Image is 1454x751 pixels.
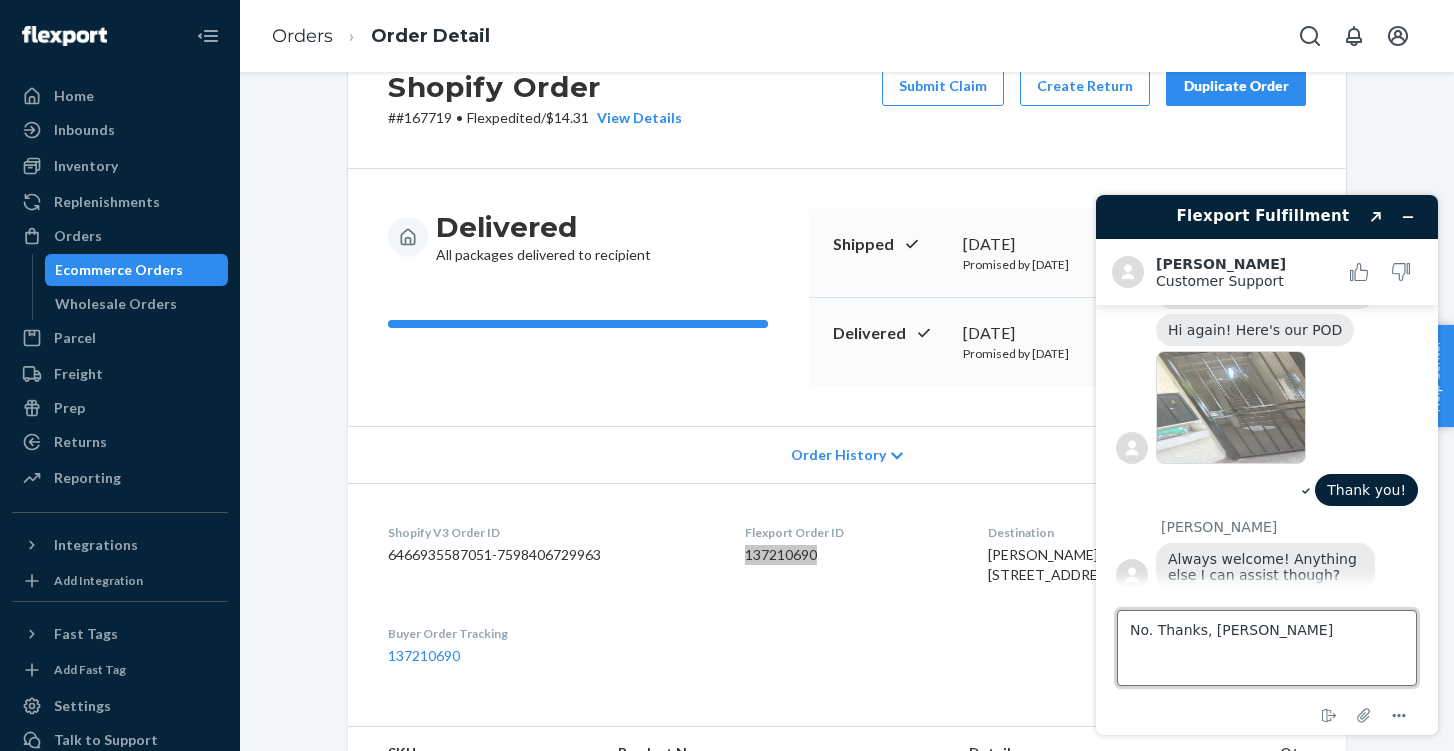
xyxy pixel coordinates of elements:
span: Chat [47,14,88,32]
a: Orders [12,220,228,252]
a: Replenishments [12,186,228,218]
button: Close Navigation [188,16,228,56]
div: Add Fast Tag [54,661,126,678]
span: Flexpedited [467,109,541,126]
div: Duplicate Order [1183,76,1289,96]
a: Home [12,80,228,112]
button: Open notifications [1334,16,1374,56]
div: Returns [54,432,107,452]
span: Order History [791,445,886,465]
div: Add Integration [54,572,143,589]
a: Reporting [12,462,228,494]
button: Duplicate Order [1166,66,1306,106]
button: Open account menu [1378,16,1418,56]
a: Prep [12,392,228,424]
a: Ecommerce Orders [45,254,229,286]
a: Inventory [12,150,228,182]
div: Home [54,86,94,106]
dd: 137210690 [745,545,956,565]
button: Submit Claim [882,66,1004,106]
p: Shipped [833,233,947,256]
a: 137210690 [388,647,460,664]
div: Inbounds [54,120,115,140]
a: Inbounds [12,114,228,146]
p: Promised by [DATE] [963,256,1152,273]
div: Fast Tags [54,624,118,644]
div: Talk to Support [54,730,158,750]
img: Flexport logo [22,26,107,46]
a: Wholesale Orders [45,288,229,320]
a: Parcel [12,322,228,354]
span: [PERSON_NAME] [STREET_ADDRESS][US_STATE] [988,546,1194,583]
div: Inventory [54,156,118,176]
div: Settings [54,696,111,716]
h2: Shopify Order [388,66,682,108]
div: Reporting [54,468,121,488]
button: Open Search Box [1290,16,1330,56]
div: Orders [54,226,102,246]
a: Add Fast Tag [12,658,228,682]
ol: breadcrumbs [256,7,506,66]
p: Delivered [833,322,947,345]
a: Returns [12,426,228,458]
a: Freight [12,358,228,390]
a: Order Detail [371,25,490,47]
div: Ecommerce Orders [55,260,183,280]
button: Integrations [12,529,228,561]
div: Replenishments [54,192,160,212]
div: Parcel [54,328,96,348]
a: Orders [272,25,333,47]
a: Add Integration [12,569,228,593]
p: # #167719 / $14.31 [388,108,682,128]
dt: Shopify V3 Order ID [388,524,713,541]
dt: Destination [988,524,1306,541]
div: All packages delivered to recipient [436,209,651,265]
div: Wholesale Orders [55,294,177,314]
div: [DATE] [963,322,1152,345]
h3: Delivered [436,209,651,245]
dt: Flexport Order ID [745,524,956,541]
div: Integrations [54,535,138,555]
span: • [456,109,463,126]
button: Create Return [1020,66,1150,106]
div: [DATE] [963,233,1152,256]
dt: Buyer Order Tracking [388,625,713,642]
a: Settings [12,690,228,722]
div: Freight [54,364,103,384]
button: Fast Tags [12,618,228,650]
iframe: Find more information here [1080,179,1454,751]
dd: 6466935587051-7598406729963 [388,545,713,565]
button: View Details [589,108,682,128]
p: Promised by [DATE] [963,345,1152,362]
div: Prep [54,398,85,418]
